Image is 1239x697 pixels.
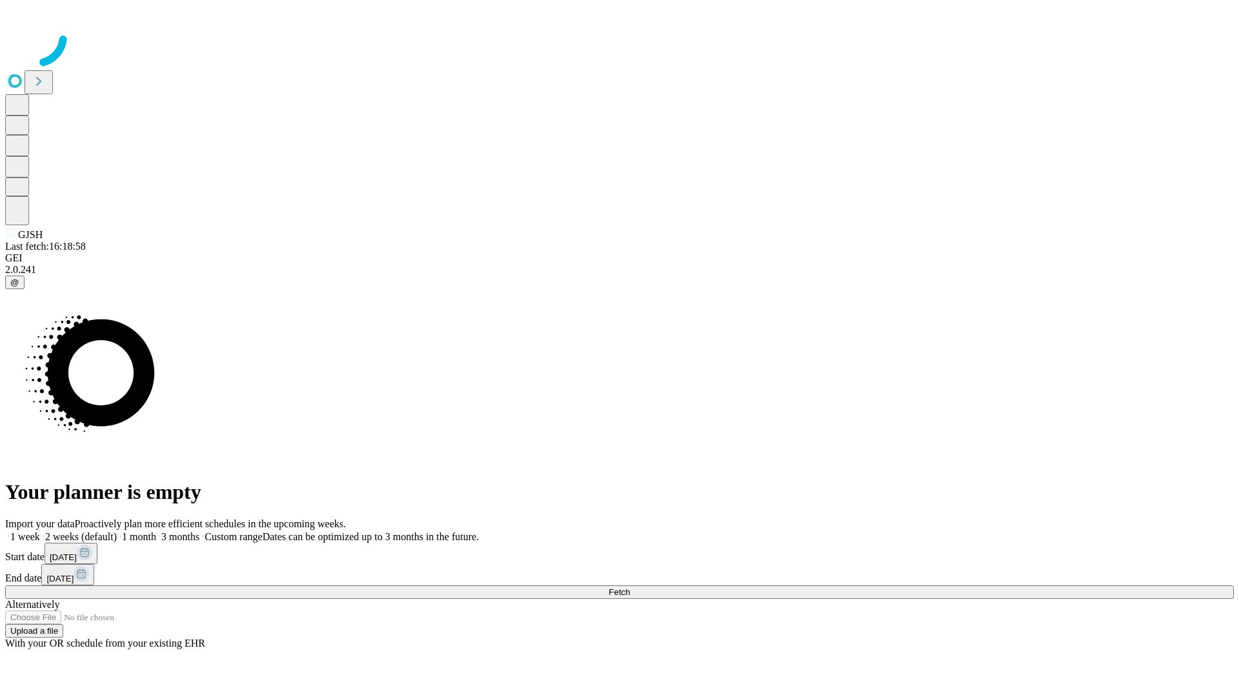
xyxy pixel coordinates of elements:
[5,252,1234,264] div: GEI
[122,531,156,542] span: 1 month
[5,480,1234,504] h1: Your planner is empty
[75,518,346,529] span: Proactively plan more efficient schedules in the upcoming weeks.
[205,531,262,542] span: Custom range
[10,278,19,287] span: @
[10,531,40,542] span: 1 week
[5,543,1234,564] div: Start date
[5,241,86,252] span: Last fetch: 16:18:58
[45,531,117,542] span: 2 weeks (default)
[45,543,97,564] button: [DATE]
[5,264,1234,276] div: 2.0.241
[609,587,630,597] span: Fetch
[18,229,43,240] span: GJSH
[5,518,75,529] span: Import your data
[5,564,1234,585] div: End date
[46,574,74,583] span: [DATE]
[161,531,199,542] span: 3 months
[5,624,63,638] button: Upload a file
[263,531,479,542] span: Dates can be optimized up to 3 months in the future.
[5,276,25,289] button: @
[5,638,205,649] span: With your OR schedule from your existing EHR
[41,564,94,585] button: [DATE]
[5,585,1234,599] button: Fetch
[5,599,59,610] span: Alternatively
[50,552,77,562] span: [DATE]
